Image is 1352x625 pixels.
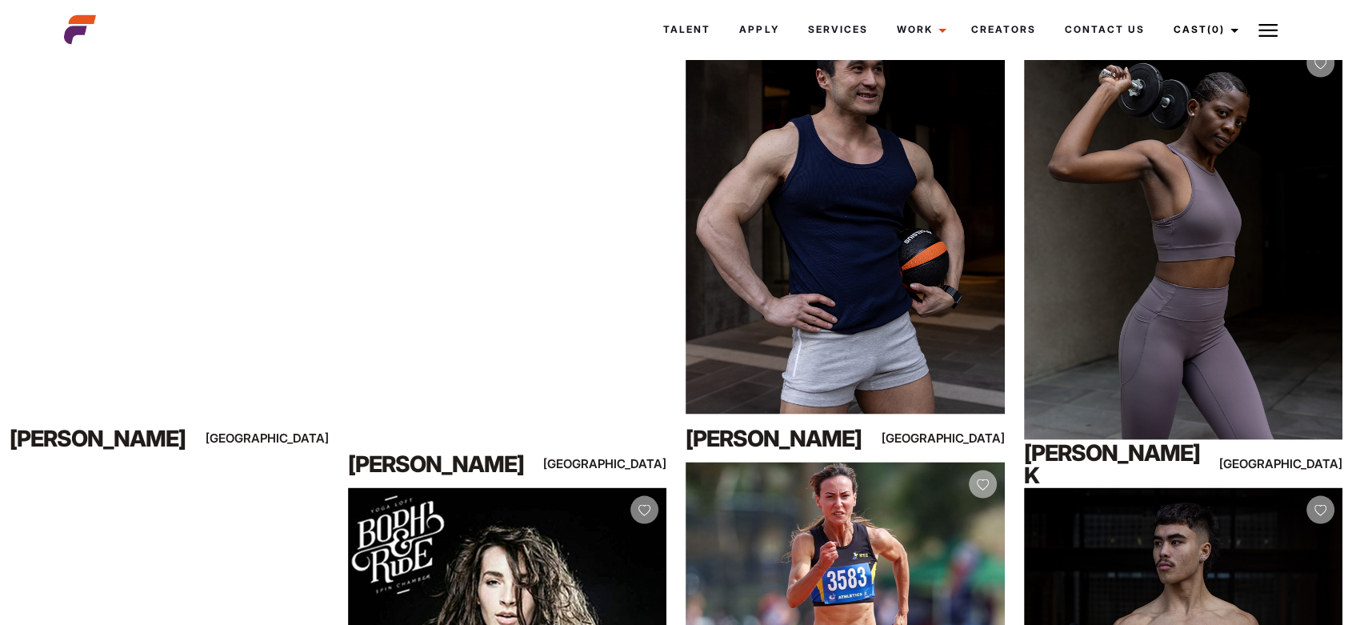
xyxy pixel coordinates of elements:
a: Services [793,8,882,51]
div: [GEOGRAPHIC_DATA] [570,453,666,473]
img: cropped-aefm-brand-fav-22-square.png [64,14,96,46]
a: Apply [725,8,793,51]
div: [PERSON_NAME] [10,422,201,454]
div: [GEOGRAPHIC_DATA] [909,427,1005,447]
span: (0) [1206,23,1224,35]
a: Creators [956,8,1050,51]
a: Cast(0) [1158,8,1248,51]
div: [PERSON_NAME] [686,422,877,454]
div: [PERSON_NAME] [348,447,539,479]
a: Work [882,8,956,51]
div: [PERSON_NAME] K [1024,447,1215,479]
div: [GEOGRAPHIC_DATA] [233,427,329,447]
img: Burger icon [1258,21,1278,40]
a: Talent [649,8,725,51]
a: Contact Us [1050,8,1158,51]
div: [GEOGRAPHIC_DATA] [1246,453,1342,473]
